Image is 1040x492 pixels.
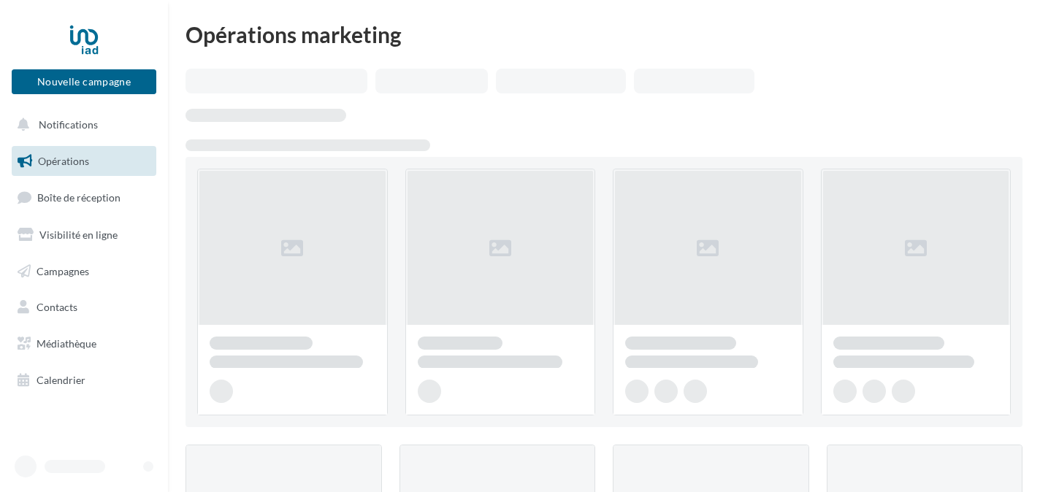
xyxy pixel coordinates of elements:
[9,328,159,359] a: Médiathèque
[37,301,77,313] span: Contacts
[9,182,159,213] a: Boîte de réception
[37,374,85,386] span: Calendrier
[9,220,159,250] a: Visibilité en ligne
[38,155,89,167] span: Opérations
[9,146,159,177] a: Opérations
[39,228,118,241] span: Visibilité en ligne
[186,23,1022,45] div: Opérations marketing
[37,191,121,204] span: Boîte de réception
[9,109,153,140] button: Notifications
[12,69,156,94] button: Nouvelle campagne
[9,365,159,396] a: Calendrier
[9,256,159,287] a: Campagnes
[9,292,159,323] a: Contacts
[37,337,96,350] span: Médiathèque
[39,118,98,131] span: Notifications
[37,264,89,277] span: Campagnes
